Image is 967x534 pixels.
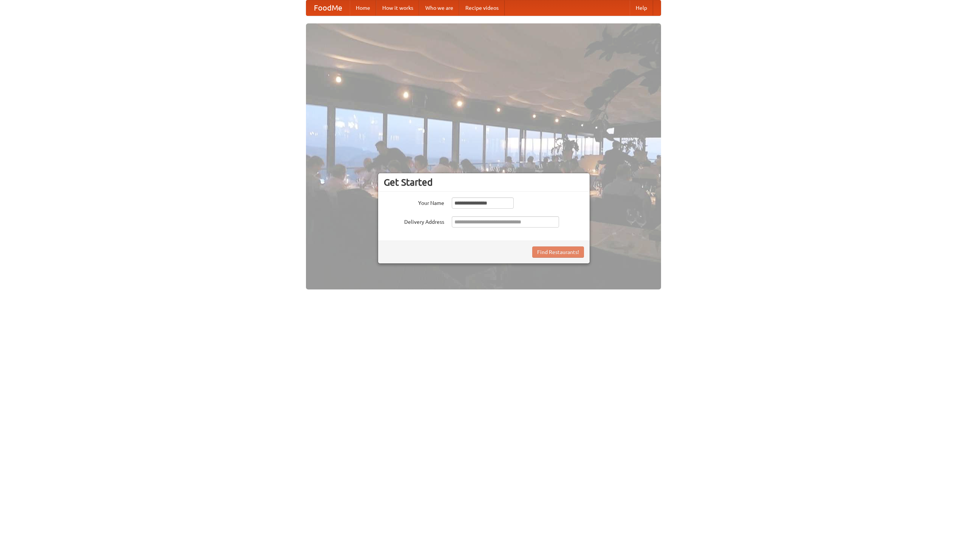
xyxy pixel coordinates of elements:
a: Who we are [419,0,459,15]
a: FoodMe [306,0,350,15]
a: Recipe videos [459,0,505,15]
a: How it works [376,0,419,15]
button: Find Restaurants! [532,246,584,258]
label: Your Name [384,197,444,207]
a: Home [350,0,376,15]
a: Help [630,0,653,15]
h3: Get Started [384,177,584,188]
label: Delivery Address [384,216,444,226]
